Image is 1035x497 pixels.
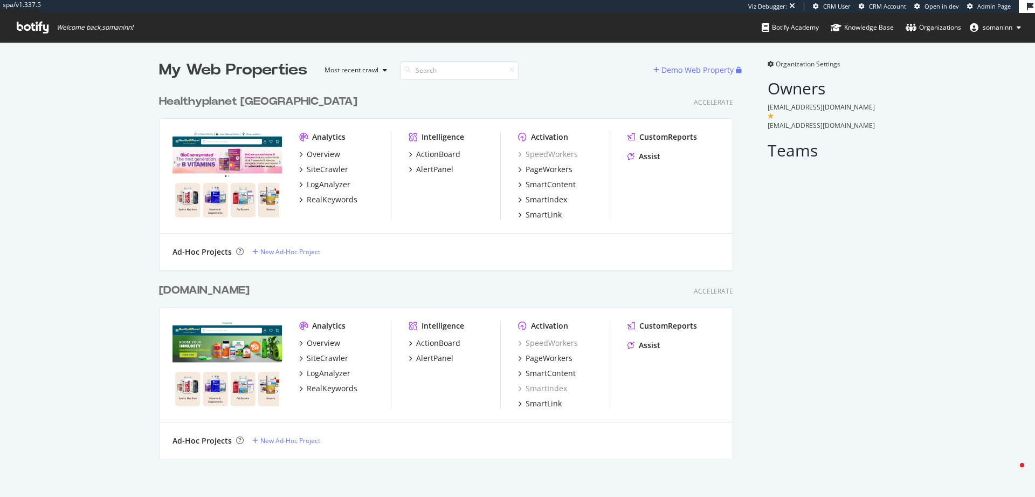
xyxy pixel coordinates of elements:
button: somaninn [961,19,1030,36]
div: Viz Debugger: [748,2,787,11]
div: Knowledge Base [831,22,894,33]
a: Knowledge Base [831,13,894,42]
span: Admin Page [977,2,1011,10]
a: Botify Academy [762,13,819,42]
iframe: Intercom live chat [998,460,1024,486]
div: Organizations [906,22,961,33]
a: Open in dev [914,2,959,11]
span: Open in dev [924,2,959,10]
div: Botify Academy [762,22,819,33]
span: CRM Account [869,2,906,10]
a: Organizations [906,13,961,42]
span: CRM User [823,2,851,10]
a: CRM Account [859,2,906,11]
a: CRM User [813,2,851,11]
a: Admin Page [967,2,1011,11]
span: somaninn [983,23,1012,32]
span: Welcome back, somaninn ! [57,23,133,32]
